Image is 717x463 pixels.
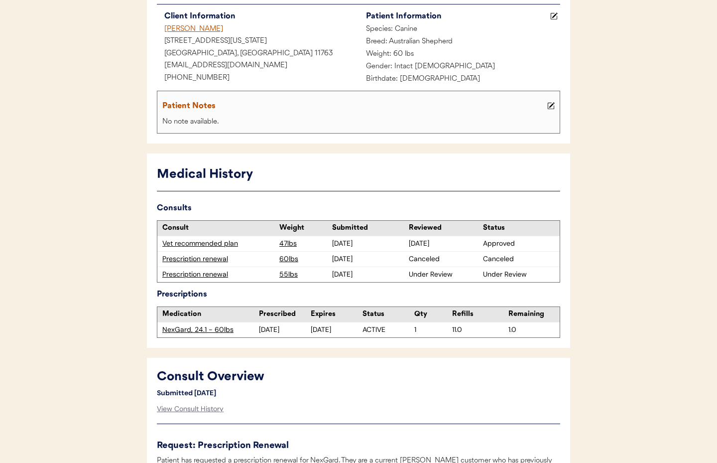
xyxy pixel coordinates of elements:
div: Status [362,309,414,319]
div: [EMAIL_ADDRESS][DOMAIN_NAME] [157,60,358,72]
div: Consult [162,223,274,233]
div: [DATE] [311,325,362,335]
div: [DATE] [259,325,311,335]
div: 1.0 [508,325,560,335]
div: 11.0 [452,325,503,335]
div: Submitted [332,223,404,233]
div: Birthdate: [DEMOGRAPHIC_DATA] [358,73,560,86]
div: Weight: 60 lbs [358,48,560,61]
div: [DATE] [409,239,480,249]
div: Prescribed [259,309,311,319]
div: [DATE] [332,270,404,280]
div: [DATE] [332,254,404,264]
div: 47lbs [279,239,330,249]
div: NexGard, 24.1 - 60lbs [162,325,259,335]
div: Canceled [483,254,555,264]
div: Gender: Intact [DEMOGRAPHIC_DATA] [358,61,560,73]
div: [PERSON_NAME] [157,23,358,36]
div: Prescription renewal [162,270,274,280]
div: Weight [279,223,330,233]
div: Remaining [508,309,560,319]
div: Qty [414,309,452,319]
div: Reviewed [409,223,480,233]
div: Prescriptions [157,288,560,302]
div: [STREET_ADDRESS][US_STATE] [157,35,358,48]
div: [GEOGRAPHIC_DATA], [GEOGRAPHIC_DATA] 11763 [157,48,358,60]
div: Consults [157,201,560,215]
div: Species: Canine [358,23,560,36]
div: 1 [414,325,452,335]
div: Request: Prescription Renewal [157,439,560,453]
div: View Consult History [157,399,224,419]
div: Submitted [DATE] [157,387,232,399]
div: Canceled [409,254,480,264]
div: Approved [483,239,555,249]
div: No note available. [160,116,557,129]
div: Patient Notes [162,99,545,113]
div: Consult Overview [157,368,451,387]
div: Expires [311,309,362,319]
div: Medical History [157,165,560,184]
div: Status [483,223,555,233]
div: Under Review [483,270,555,280]
div: Breed: Australian Shepherd [358,36,560,48]
div: Medication [162,309,259,319]
div: ACTIVE [362,325,414,335]
div: 55lbs [279,270,330,280]
div: Prescription renewal [162,254,274,264]
div: 60lbs [279,254,330,264]
div: Vet recommended plan [162,239,274,249]
div: [DATE] [332,239,404,249]
div: Patient Information [366,9,548,23]
div: Refills [452,309,503,319]
div: Under Review [409,270,480,280]
div: [PHONE_NUMBER] [157,72,358,85]
div: Client Information [164,9,358,23]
